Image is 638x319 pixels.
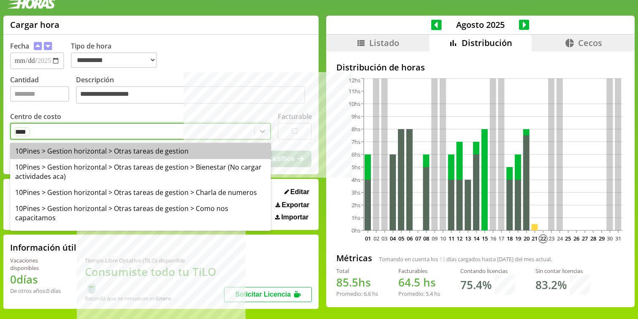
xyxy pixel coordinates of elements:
[10,257,65,272] div: Vacaciones disponibles
[515,235,521,242] text: 19
[156,295,171,302] b: Enero
[439,255,445,263] span: 13
[440,235,446,242] text: 10
[349,76,360,84] tspan: 12hs
[390,235,396,242] text: 04
[282,201,310,209] span: Exportar
[415,235,421,242] text: 07
[524,235,530,242] text: 20
[290,188,309,196] span: Editar
[71,41,164,69] label: Tipo de hora
[351,214,360,222] tspan: 1hs
[598,235,604,242] text: 29
[10,41,29,51] label: Fecha
[10,200,271,226] div: 10Pines > Gestion horizontal > Otras tareas de gestion > Como nos capacitamos
[507,235,513,242] text: 18
[85,295,224,302] div: Recordá que se renuevan en
[76,86,305,104] textarea: Descripción
[10,143,271,159] div: 10Pines > Gestion horizontal > Otras tareas de gestion
[482,235,488,242] text: 15
[457,235,462,242] text: 12
[351,163,360,171] tspan: 5hs
[281,214,308,221] span: Importar
[224,287,312,302] button: Solicitar Licencia
[336,252,372,264] h2: Métricas
[373,235,379,242] text: 02
[351,151,360,158] tspan: 6hs
[10,226,271,242] div: 10Pines > Gestion horizontal > Otras tareas de gestion > Entrevistas K4
[351,125,360,133] tspan: 8hs
[540,235,546,242] text: 22
[473,235,480,242] text: 14
[351,138,360,146] tspan: 7hs
[449,235,454,242] text: 11
[10,287,65,295] div: De otros años: 0 días
[465,235,471,242] text: 13
[407,235,413,242] text: 06
[615,235,621,242] text: 31
[282,188,312,196] button: Editar
[398,235,404,242] text: 05
[336,275,378,290] h1: hs
[381,235,387,242] text: 03
[273,201,312,209] button: Exportar
[490,235,496,242] text: 16
[349,87,360,95] tspan: 11hs
[565,235,571,242] text: 25
[10,242,76,253] h2: Información útil
[10,112,61,121] label: Centro de costo
[10,184,271,200] div: 10Pines > Gestion horizontal > Otras tareas de gestion > Charla de numeros
[573,235,579,242] text: 26
[462,37,512,49] span: Distribución
[351,176,360,184] tspan: 4hs
[336,267,378,275] div: Total
[460,267,515,275] div: Contando licencias
[557,235,563,242] text: 24
[535,277,567,292] h1: 83.2 %
[235,291,291,298] span: Solicitar Licencia
[10,272,65,287] h1: 0 días
[590,235,596,242] text: 28
[442,19,519,30] span: Agosto 2025
[336,290,378,297] div: Promedio: hs
[460,277,492,292] h1: 75.4 %
[398,275,420,290] span: 64.5
[398,267,440,275] div: Facturables
[76,75,312,106] label: Descripción
[336,275,358,290] span: 85.5
[85,257,224,264] div: Tiempo Libre Optativo (TiLO) disponible
[498,235,504,242] text: 17
[85,264,224,295] h1: Consumiste todo tu TiLO 🍵
[10,19,59,30] h1: Cargar hora
[351,227,360,234] tspan: 0hs
[369,37,399,49] span: Listado
[578,37,602,49] span: Cecos
[426,290,433,297] span: 5.4
[10,86,69,102] input: Cantidad
[532,235,538,242] text: 21
[423,235,429,242] text: 08
[336,62,624,73] h2: Distribución de horas
[351,113,360,120] tspan: 9hs
[10,159,271,184] div: 10Pines > Gestion horizontal > Otras tareas de gestion > Bienestar (No cargar actividades aca)
[10,75,76,106] label: Cantidad
[71,52,157,68] select: Tipo de hora
[379,255,552,263] span: Tomando en cuenta los días cargados hasta [DATE] del mes actual.
[364,290,371,297] span: 6.6
[278,112,312,121] label: Facturable
[398,275,440,290] h1: hs
[351,201,360,209] tspan: 2hs
[432,235,438,242] text: 09
[365,235,371,242] text: 01
[349,100,360,108] tspan: 10hs
[607,235,613,242] text: 30
[398,290,440,297] div: Promedio: hs
[351,189,360,196] tspan: 3hs
[535,267,590,275] div: Sin contar licencias
[582,235,588,242] text: 27
[549,235,554,242] text: 23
